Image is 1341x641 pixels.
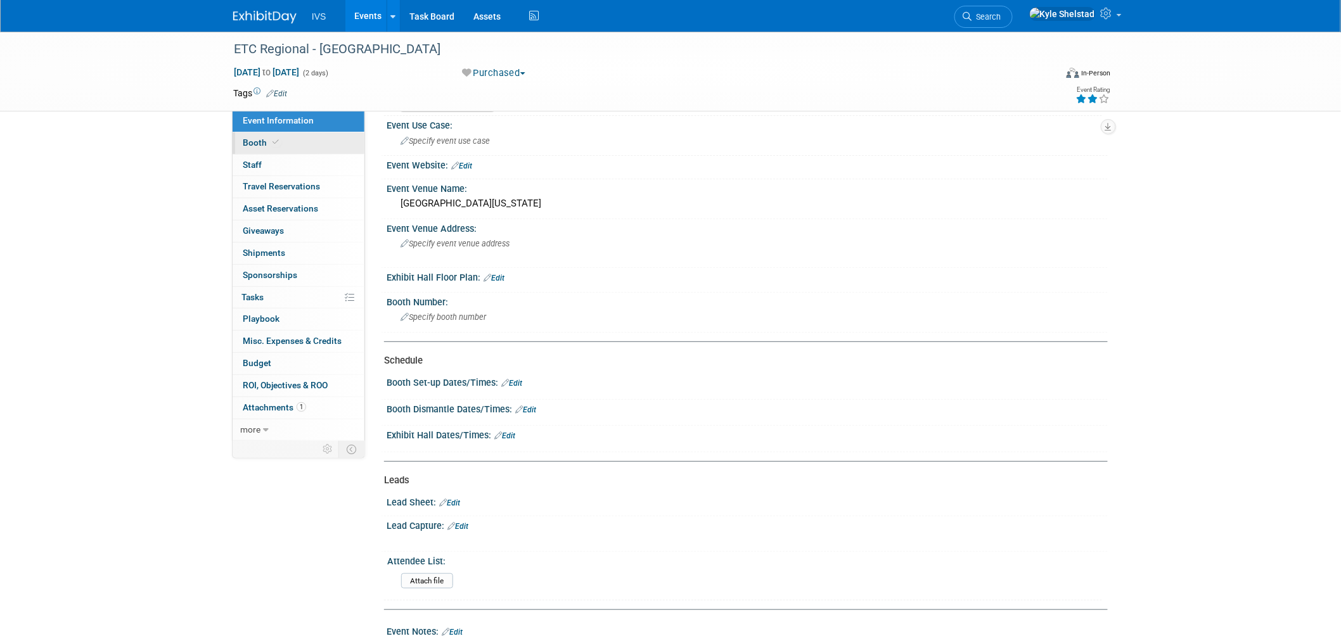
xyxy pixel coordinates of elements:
[233,132,364,154] a: Booth
[387,373,1108,390] div: Booth Set-up Dates/Times:
[972,12,1001,22] span: Search
[243,248,285,258] span: Shipments
[243,402,306,412] span: Attachments
[233,87,287,99] td: Tags
[501,379,522,388] a: Edit
[233,331,364,352] a: Misc. Expenses & Credits
[1081,68,1111,78] div: In-Person
[387,493,1108,509] div: Lead Sheet:
[1067,68,1079,78] img: Format-Inperson.png
[233,353,364,374] a: Budget
[339,441,365,457] td: Toggle Event Tabs
[273,139,279,146] i: Booth reservation complete
[266,89,287,98] a: Edit
[233,67,300,78] span: [DATE] [DATE]
[229,38,1036,61] div: ETC Regional - [GEOGRAPHIC_DATA]
[396,194,1098,213] div: [GEOGRAPHIC_DATA][US_STATE]
[980,66,1111,85] div: Event Format
[233,155,364,176] a: Staff
[243,270,297,280] span: Sponsorships
[447,522,468,531] a: Edit
[233,397,364,419] a: Attachments1
[243,314,279,324] span: Playbook
[233,308,364,330] a: Playbook
[312,11,326,22] span: IVS
[243,380,328,390] span: ROI, Objectives & ROO
[243,181,320,191] span: Travel Reservations
[233,375,364,397] a: ROI, Objectives & ROO
[240,424,260,435] span: more
[243,115,314,125] span: Event Information
[442,628,463,637] a: Edit
[439,498,460,507] a: Edit
[387,622,1108,638] div: Event Notes:
[243,336,342,346] span: Misc. Expenses & Credits
[401,239,510,248] span: Specify event venue address
[233,176,364,198] a: Travel Reservations
[387,116,1108,132] div: Event Use Case:
[233,198,364,220] a: Asset Reservations
[387,552,1102,568] div: Attendee List:
[484,274,504,282] a: Edit
[401,136,490,146] span: Specify event use case
[387,268,1108,284] div: Exhibit Hall Floor Plan:
[387,156,1108,172] div: Event Website:
[387,219,1108,235] div: Event Venue Address:
[458,67,530,80] button: Purchased
[243,137,281,148] span: Booth
[233,419,364,441] a: more
[241,292,264,302] span: Tasks
[302,69,328,77] span: (2 days)
[1029,7,1096,21] img: Kyle Shelstad
[494,431,515,440] a: Edit
[384,354,1098,367] div: Schedule
[317,441,339,457] td: Personalize Event Tab Strip
[387,426,1108,442] div: Exhibit Hall Dates/Times:
[384,474,1098,487] div: Leads
[387,516,1108,533] div: Lead Capture:
[233,287,364,308] a: Tasks
[515,405,536,414] a: Edit
[243,225,284,236] span: Giveaways
[233,265,364,286] a: Sponsorships
[243,160,262,170] span: Staff
[243,203,318,213] span: Asset Reservations
[954,6,1013,28] a: Search
[401,312,486,322] span: Specify booth number
[233,243,364,264] a: Shipments
[233,110,364,132] a: Event Information
[387,293,1108,308] div: Booth Number:
[451,162,472,170] a: Edit
[243,358,271,368] span: Budget
[260,67,273,77] span: to
[233,220,364,242] a: Giveaways
[1076,87,1110,93] div: Event Rating
[233,11,297,23] img: ExhibitDay
[297,402,306,412] span: 1
[387,400,1108,416] div: Booth Dismantle Dates/Times:
[387,179,1108,195] div: Event Venue Name:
